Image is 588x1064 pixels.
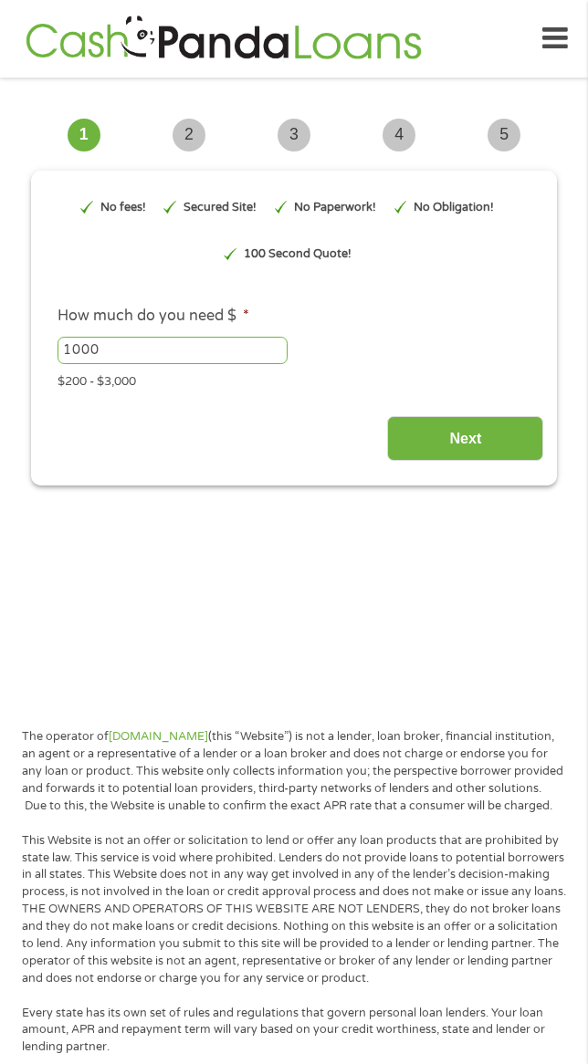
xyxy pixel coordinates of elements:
p: This Website is not an offer or solicitation to lend or offer any loan products that are prohibit... [22,832,566,987]
input: Next [387,416,543,461]
p: No Paperwork! [294,199,376,216]
img: GetLoanNow Logo [20,13,427,65]
span: 4 [383,119,415,151]
p: No Obligation! [414,199,494,216]
p: 100 Second Quote! [244,245,352,263]
span: 1 [68,119,100,151]
p: Every state has its own set of rules and regulations that govern personal loan lenders. Your loan... [22,1005,566,1057]
span: 2 [173,119,205,151]
div: $200 - $3,000 [58,367,530,391]
p: The operator of (this “Website”) is not a lender, loan broker, financial institution, an agent or... [22,728,566,814]
span: 5 [488,119,520,151]
span: 3 [278,119,310,151]
p: Secured Site! [184,199,257,216]
a: [DOMAIN_NAME] [109,729,208,744]
label: How much do you need $ [58,307,249,326]
p: No fees! [100,199,146,216]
